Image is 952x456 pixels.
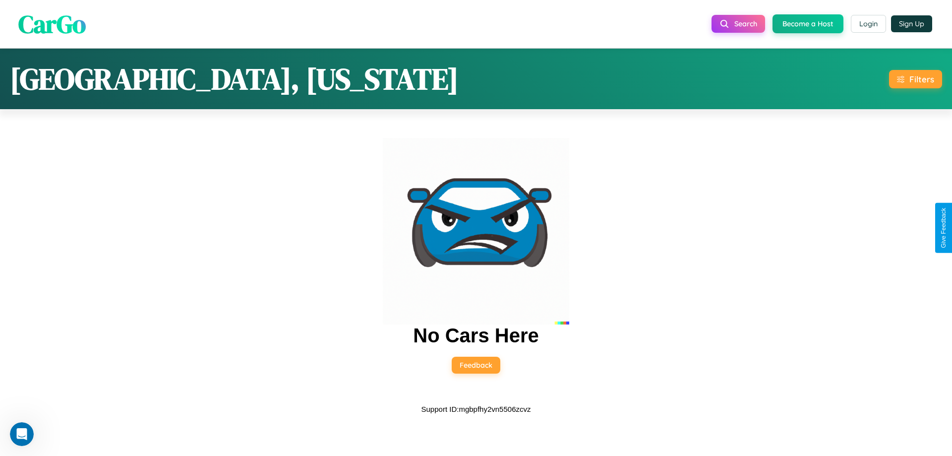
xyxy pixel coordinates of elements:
button: Sign Up [891,15,932,32]
button: Filters [889,70,942,88]
div: Give Feedback [940,208,947,248]
span: Search [734,19,757,28]
button: Search [712,15,765,33]
span: CarGo [18,6,86,41]
img: car [383,138,569,325]
button: Feedback [452,357,500,374]
h2: No Cars Here [413,325,538,347]
iframe: Intercom live chat [10,422,34,446]
p: Support ID: mgbpfhy2vn5506zcvz [421,402,531,416]
button: Login [851,15,886,33]
h1: [GEOGRAPHIC_DATA], [US_STATE] [10,59,459,99]
div: Filters [909,74,934,84]
button: Become a Host [773,14,843,33]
